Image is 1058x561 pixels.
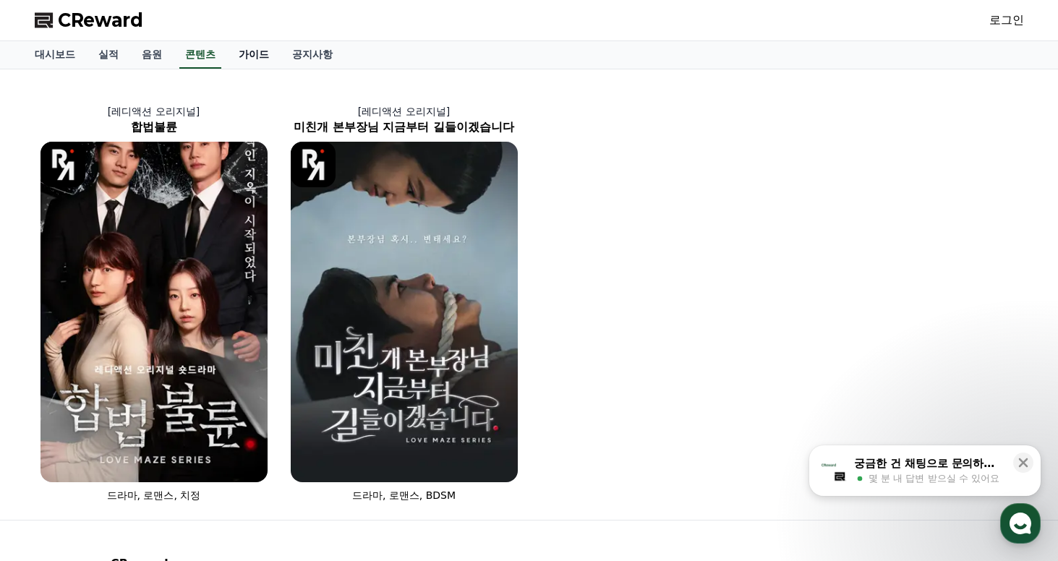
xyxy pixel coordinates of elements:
a: 대시보드 [23,41,87,69]
h2: 미친개 본부장님 지금부터 길들이겠습니다 [279,119,529,136]
span: 대화 [132,463,150,475]
p: [레디액션 오리지널] [29,104,279,119]
a: 콘텐츠 [179,41,221,69]
a: 대화 [95,441,187,477]
a: 홈 [4,441,95,477]
span: 드라마, 로맨스, BDSM [352,489,456,501]
a: 로그인 [989,12,1024,29]
img: [object Object] Logo [40,142,86,187]
a: [레디액션 오리지널] 합법불륜 합법불륜 [object Object] Logo 드라마, 로맨스, 치정 [29,93,279,514]
img: 합법불륜 [40,142,268,482]
a: 공지사항 [281,41,344,69]
a: 음원 [130,41,174,69]
a: 실적 [87,41,130,69]
span: CReward [58,9,143,32]
img: [object Object] Logo [291,142,336,187]
span: 설정 [223,463,241,474]
a: [레디액션 오리지널] 미친개 본부장님 지금부터 길들이겠습니다 미친개 본부장님 지금부터 길들이겠습니다 [object Object] Logo 드라마, 로맨스, BDSM [279,93,529,514]
p: [레디액션 오리지널] [279,104,529,119]
a: 가이드 [227,41,281,69]
span: 홈 [46,463,54,474]
span: 드라마, 로맨스, 치정 [107,489,201,501]
img: 미친개 본부장님 지금부터 길들이겠습니다 [291,142,518,482]
a: CReward [35,9,143,32]
a: 설정 [187,441,278,477]
h2: 합법불륜 [29,119,279,136]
